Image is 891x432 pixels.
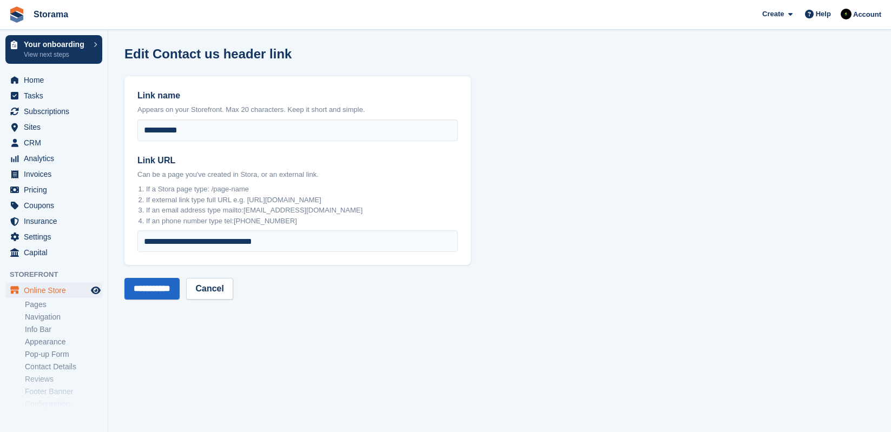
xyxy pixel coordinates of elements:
[10,269,108,280] span: Storefront
[146,184,458,195] li: If a Stora page type: /page-name
[5,245,102,260] a: menu
[137,169,458,180] p: Can be a page you've created in Stora, or an external link.
[24,229,89,244] span: Settings
[5,119,102,135] a: menu
[5,104,102,119] a: menu
[853,9,881,20] span: Account
[841,9,852,19] img: Stuart Pratt
[24,88,89,103] span: Tasks
[24,182,89,197] span: Pricing
[24,119,89,135] span: Sites
[9,6,25,23] img: stora-icon-8386f47178a22dfd0bd8f6a31ec36ba5ce8667c1dd55bd0f319d3a0aa187defe.svg
[24,50,88,59] p: View next steps
[146,216,458,227] li: If an phone number type tel:[PHONE_NUMBER]
[25,374,102,384] a: Reviews
[5,283,102,298] a: menu
[186,278,233,300] a: Cancel
[762,9,784,19] span: Create
[24,198,89,213] span: Coupons
[24,41,88,48] p: Your onboarding
[24,245,89,260] span: Capital
[25,349,102,360] a: Pop-up Form
[5,229,102,244] a: menu
[25,312,102,322] a: Navigation
[24,151,89,166] span: Analytics
[5,167,102,182] a: menu
[25,337,102,347] a: Appearance
[5,214,102,229] a: menu
[25,399,102,409] a: Configuration
[137,89,458,102] label: Link name
[24,72,89,88] span: Home
[89,284,102,297] a: Preview store
[137,154,458,167] label: Link URL
[146,195,458,205] li: If external link type full URL e.g. [URL][DOMAIN_NAME]
[5,151,102,166] a: menu
[25,387,102,397] a: Footer Banner
[5,88,102,103] a: menu
[124,46,292,61] h1: Edit Contact us header link
[5,72,102,88] a: menu
[5,182,102,197] a: menu
[137,104,458,115] p: Appears on your Storefront. Max 20 characters. Keep it short and simple.
[24,167,89,182] span: Invoices
[24,283,89,298] span: Online Store
[816,9,831,19] span: Help
[24,135,89,150] span: CRM
[24,104,89,119] span: Subscriptions
[25,324,102,335] a: Info Bar
[29,5,72,23] a: Storama
[24,214,89,229] span: Insurance
[5,35,102,64] a: Your onboarding View next steps
[146,205,458,216] li: If an email address type mailto:[EMAIL_ADDRESS][DOMAIN_NAME]
[25,300,102,310] a: Pages
[5,198,102,213] a: menu
[25,362,102,372] a: Contact Details
[5,135,102,150] a: menu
